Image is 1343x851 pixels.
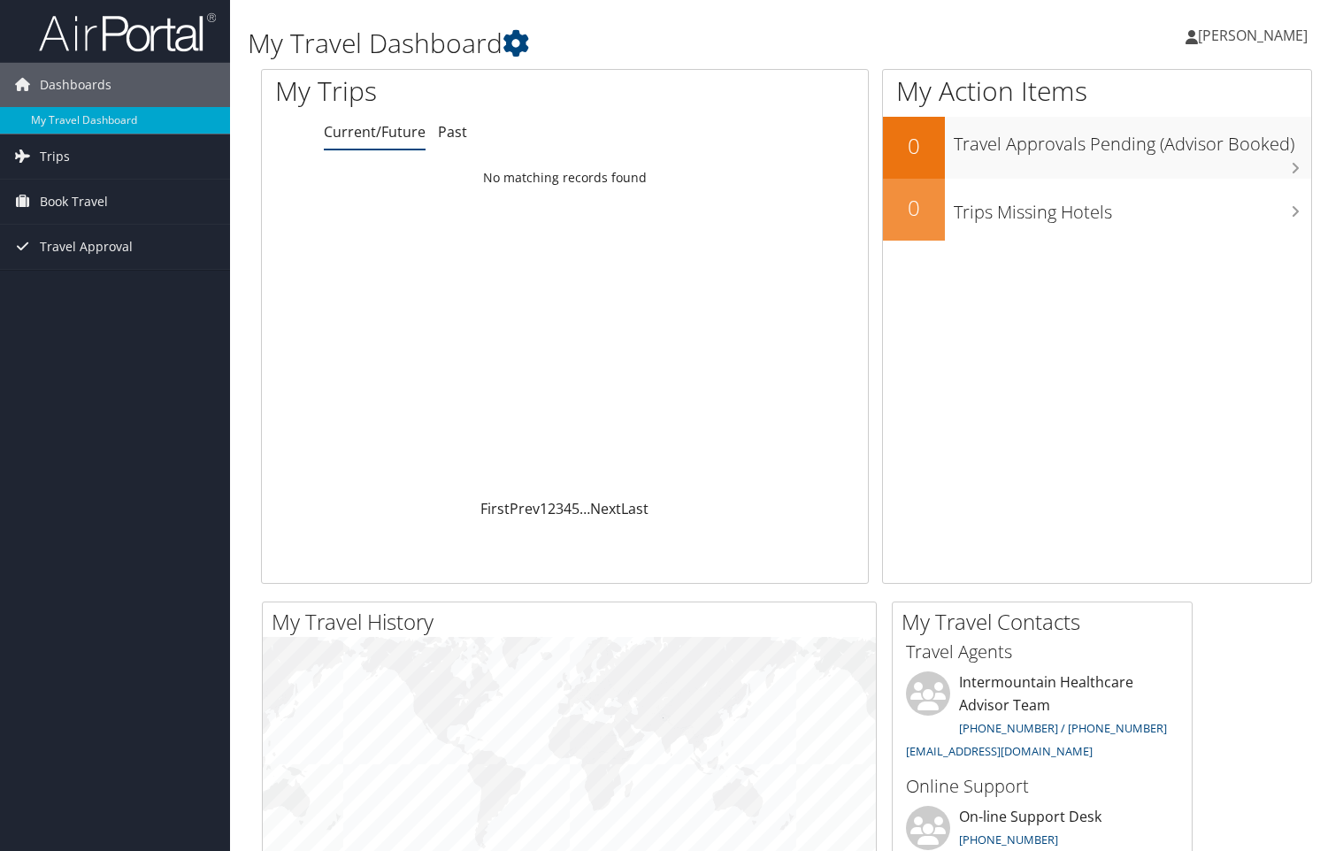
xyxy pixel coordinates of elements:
a: Past [438,122,467,142]
span: … [579,499,590,518]
a: [EMAIL_ADDRESS][DOMAIN_NAME] [906,743,1093,759]
span: [PERSON_NAME] [1198,26,1308,45]
img: airportal-logo.png [39,11,216,53]
td: No matching records found [262,162,868,194]
h1: My Action Items [883,73,1311,110]
h3: Online Support [906,774,1178,799]
a: 0Travel Approvals Pending (Advisor Booked) [883,117,1311,179]
h2: My Travel Contacts [902,607,1192,637]
a: Current/Future [324,122,426,142]
a: [PHONE_NUMBER] [959,832,1058,847]
a: 3 [556,499,564,518]
h3: Trips Missing Hotels [954,191,1311,225]
a: 1 [540,499,548,518]
li: Intermountain Healthcare Advisor Team [897,671,1187,766]
a: [PHONE_NUMBER] / [PHONE_NUMBER] [959,720,1167,736]
h2: My Travel History [272,607,876,637]
a: Last [621,499,648,518]
h2: 0 [883,131,945,161]
a: Next [590,499,621,518]
a: 0Trips Missing Hotels [883,179,1311,241]
span: Dashboards [40,63,111,107]
span: Trips [40,134,70,179]
a: Prev [510,499,540,518]
a: First [480,499,510,518]
a: 2 [548,499,556,518]
span: Book Travel [40,180,108,224]
h1: My Trips [275,73,602,110]
a: 4 [564,499,572,518]
h1: My Travel Dashboard [248,25,966,62]
h3: Travel Agents [906,640,1178,664]
span: Travel Approval [40,225,133,269]
a: 5 [572,499,579,518]
h2: 0 [883,193,945,223]
h3: Travel Approvals Pending (Advisor Booked) [954,123,1311,157]
a: [PERSON_NAME] [1186,9,1325,62]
